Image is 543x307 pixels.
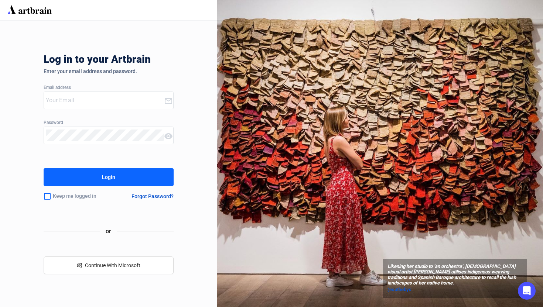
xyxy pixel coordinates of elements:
[100,227,117,236] span: or
[44,120,174,125] div: Password
[46,94,164,106] input: Your Email
[518,282,536,300] div: Open Intercom Messenger
[387,286,522,293] a: @sothebys
[44,168,174,186] button: Login
[132,193,174,199] div: Forgot Password?
[44,256,174,274] button: windowsContinue With Microsoft
[85,262,140,268] span: Continue With Microsoft
[44,85,174,90] div: Email address
[44,189,115,204] div: Keep me logged in
[387,287,411,292] span: @sothebys
[44,54,265,68] div: Log in to your Artbrain
[77,263,82,268] span: windows
[102,171,115,183] div: Login
[44,68,174,74] div: Enter your email address and password.
[387,264,522,286] span: Likening her studio to ‘an orchestra’, [DEMOGRAPHIC_DATA] visual artist [PERSON_NAME] utilises in...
